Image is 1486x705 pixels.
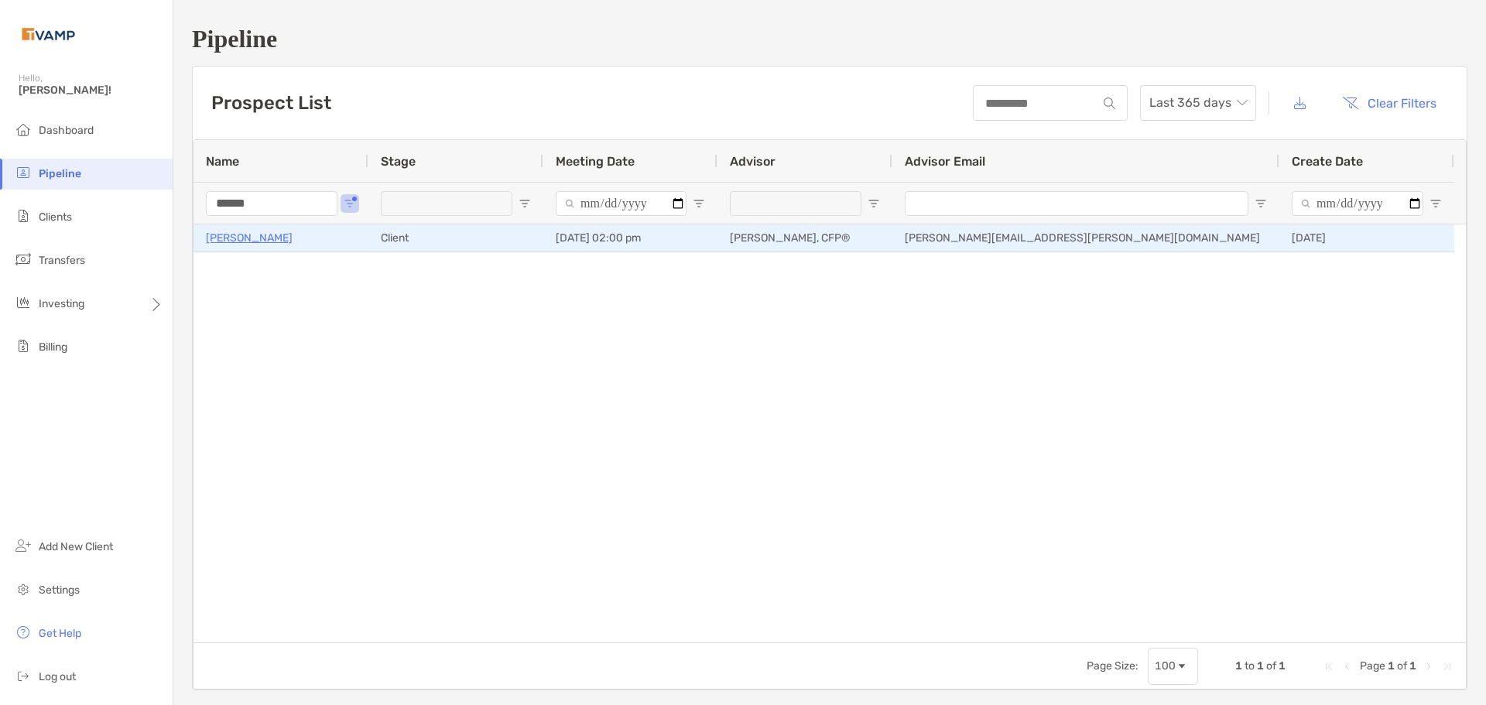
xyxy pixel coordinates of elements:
button: Open Filter Menu [519,197,531,210]
img: settings icon [14,580,33,598]
span: Meeting Date [556,154,635,169]
img: billing icon [14,337,33,355]
span: Create Date [1292,154,1363,169]
span: Name [206,154,239,169]
span: Advisor [730,154,776,169]
span: Settings [39,584,80,597]
span: Last 365 days [1149,86,1247,120]
img: logout icon [14,666,33,685]
div: First Page [1323,660,1335,672]
span: 1 [1257,659,1264,672]
span: [PERSON_NAME]! [19,84,163,97]
span: Pipeline [39,167,81,180]
div: Previous Page [1341,660,1354,672]
button: Open Filter Menu [1255,197,1267,210]
button: Clear Filters [1330,86,1448,120]
span: 1 [1409,659,1416,672]
img: input icon [1104,98,1115,109]
span: 1 [1279,659,1286,672]
span: Transfers [39,254,85,267]
input: Create Date Filter Input [1292,191,1423,216]
div: [DATE] 02:00 pm [543,224,717,252]
span: to [1245,659,1255,672]
span: Stage [381,154,416,169]
img: clients icon [14,207,33,225]
button: Open Filter Menu [344,197,356,210]
button: Open Filter Menu [693,197,705,210]
img: add_new_client icon [14,536,33,555]
span: 1 [1235,659,1242,672]
img: get-help icon [14,623,33,642]
a: [PERSON_NAME] [206,228,293,248]
h1: Pipeline [192,25,1467,53]
img: dashboard icon [14,120,33,139]
div: 100 [1155,659,1176,672]
input: Meeting Date Filter Input [556,191,687,216]
span: Page [1360,659,1385,672]
span: of [1397,659,1407,672]
img: pipeline icon [14,163,33,182]
span: Dashboard [39,124,94,137]
input: Name Filter Input [206,191,337,216]
div: Page Size: [1087,659,1138,672]
div: [PERSON_NAME][EMAIL_ADDRESS][PERSON_NAME][DOMAIN_NAME] [892,224,1279,252]
img: investing icon [14,293,33,312]
input: Advisor Email Filter Input [905,191,1248,216]
span: 1 [1388,659,1395,672]
span: of [1266,659,1276,672]
button: Open Filter Menu [868,197,880,210]
div: Page Size [1148,648,1198,685]
button: Open Filter Menu [1430,197,1442,210]
div: [DATE] [1279,224,1454,252]
span: Add New Client [39,540,113,553]
div: Last Page [1441,660,1453,672]
img: transfers icon [14,250,33,269]
img: Zoe Logo [19,6,78,62]
span: Clients [39,210,72,224]
span: Log out [39,670,76,683]
span: Investing [39,297,84,310]
span: Advisor Email [905,154,985,169]
span: Billing [39,341,67,354]
div: Client [368,224,543,252]
h3: Prospect List [211,92,331,114]
div: Next Page [1423,660,1435,672]
span: Get Help [39,627,81,640]
div: [PERSON_NAME], CFP® [717,224,892,252]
